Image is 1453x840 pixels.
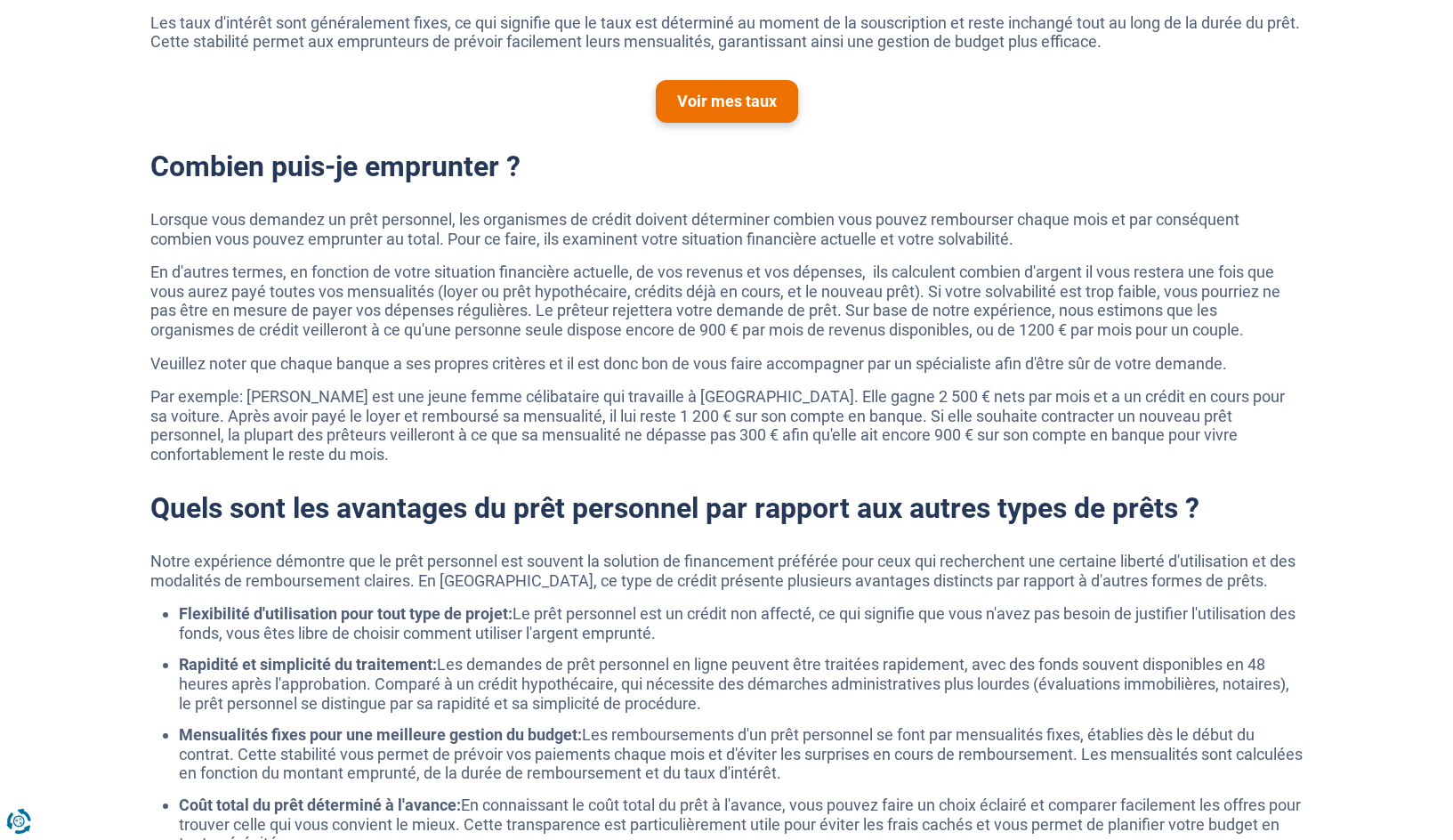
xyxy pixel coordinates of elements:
[150,13,1304,52] p: Les taux d'intérêt sont généralement fixes, ce qui signifie que le taux est déterminé au moment d...
[179,604,1304,642] li: Le prêt personnel est un crédit non affecté, ce qui signifie que vous n'avez pas besoin de justif...
[179,796,461,814] strong: Coût total du prêt déterminé à l'avance:
[179,725,582,744] strong: Mensualités fixes pour une meilleure gestion du budget:
[150,354,1304,374] p: Veuillez noter que chaque banque a ses propres critères et il est donc bon de vous faire accompag...
[179,655,437,674] strong: Rapidité et simplicité du traitement:
[150,387,1304,464] p: Par exemple: [PERSON_NAME] est une jeune femme célibataire qui travaille à [GEOGRAPHIC_DATA]. Ell...
[150,262,1304,339] p: En d'autres termes, en fonction de votre situation financière actuelle, de vos revenus et vos dép...
[179,725,1304,783] li: Les remboursements d'un prêt personnel se font par mensualités fixes, établies dès le début du co...
[179,604,513,623] strong: Flexibilité d'utilisation pour tout type de projet:
[150,491,1304,525] h2: Quels sont les avantages du prêt personnel par rapport aux autres types de prêts ?
[179,655,1304,713] li: Les demandes de prêt personnel en ligne peuvent être traitées rapidement, avec des fonds souvent ...
[150,210,1304,248] p: Lorsque vous demandez un prêt personnel, les organismes de crédit doivent déterminer combien vous...
[656,80,798,123] a: Voir mes taux
[150,149,1304,183] h2: Combien puis-je emprunter ?
[150,552,1304,590] p: Notre expérience démontre que le prêt personnel est souvent la solution de financement préférée p...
